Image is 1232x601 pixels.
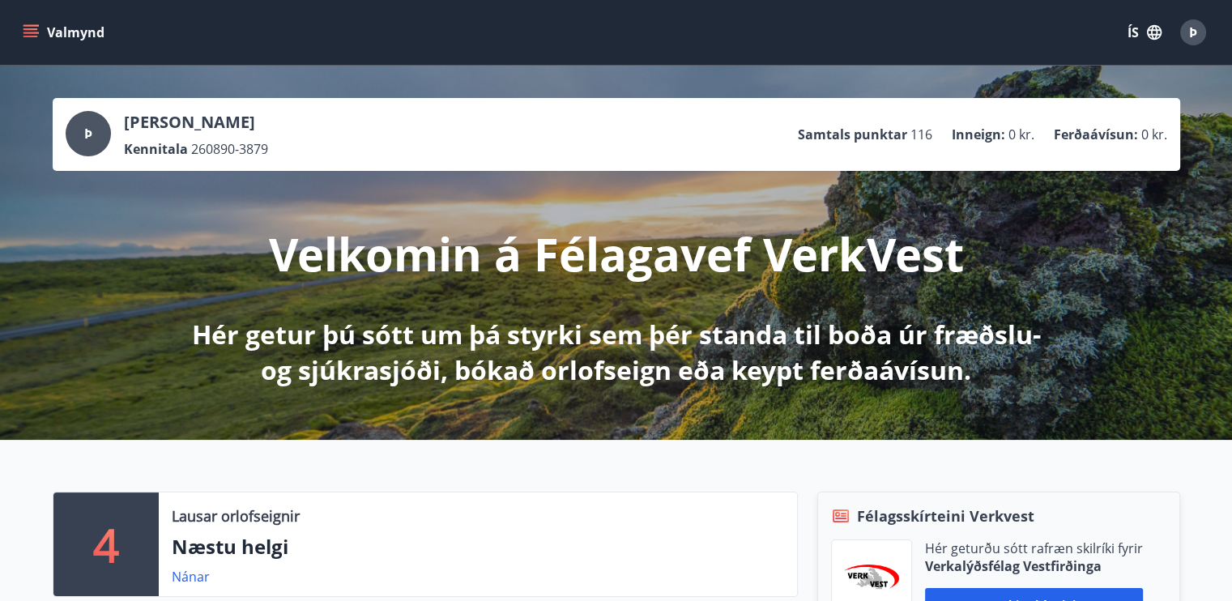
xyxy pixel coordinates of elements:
p: Næstu helgi [172,533,784,561]
span: Þ [1189,23,1197,41]
button: Þ [1174,13,1213,52]
p: Hér geturðu sótt rafræn skilríki fyrir [925,539,1143,557]
p: Samtals punktar [798,126,907,143]
p: Inneign : [952,126,1005,143]
p: Hér getur þú sótt um þá styrki sem þér standa til boða úr fræðslu- og sjúkrasjóði, bókað orlofsei... [189,317,1044,388]
p: Velkomin á Félagavef VerkVest [269,223,964,284]
span: 260890-3879 [191,140,268,158]
button: menu [19,18,111,47]
p: Lausar orlofseignir [172,505,300,526]
img: jihgzMk4dcgjRAW2aMgpbAqQEG7LZi0j9dOLAUvz.png [844,565,899,596]
p: Verkalýðsfélag Vestfirðinga [925,557,1143,575]
p: [PERSON_NAME] [124,111,268,134]
p: Kennitala [124,140,188,158]
span: Félagsskírteini Verkvest [857,505,1034,526]
p: 4 [93,514,119,575]
span: Þ [84,125,92,143]
span: 0 kr. [1141,126,1167,143]
span: 0 kr. [1008,126,1034,143]
span: 116 [910,126,932,143]
a: Nánar [172,568,210,586]
p: Ferðaávísun : [1054,126,1138,143]
button: ÍS [1119,18,1170,47]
